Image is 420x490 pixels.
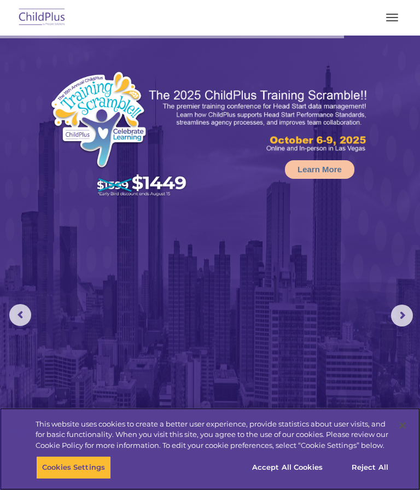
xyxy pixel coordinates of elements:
a: Learn More [285,160,354,179]
div: This website uses cookies to create a better user experience, provide statistics about user visit... [36,419,390,451]
button: Cookies Settings [36,456,111,479]
img: ChildPlus by Procare Solutions [16,5,68,31]
button: Accept All Cookies [246,456,329,479]
button: Reject All [336,456,404,479]
button: Close [390,413,415,437]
